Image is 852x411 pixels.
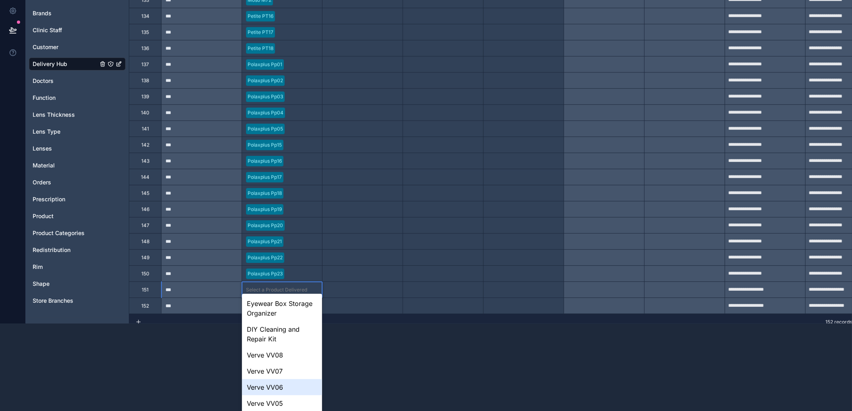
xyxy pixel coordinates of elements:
a: Prescription [33,195,98,203]
div: Material [29,159,126,172]
div: Polaxplus Pp03 [248,93,283,100]
div: Orders [29,176,126,189]
div: 138 [141,77,149,84]
span: Function [33,94,56,102]
div: Polaxplus Pp01 [248,61,282,68]
div: Delivery Hub [29,58,126,70]
div: Verve VV07 [242,363,322,379]
div: Brands [29,7,126,20]
a: Doctors [33,77,98,85]
div: Polaxplus Pp22 [248,254,283,261]
span: Redistribution [33,246,70,254]
div: Product [29,210,126,223]
div: 136 [141,45,149,52]
a: Brands [33,9,98,17]
span: Rim [33,263,43,271]
div: Redistribution [29,244,126,256]
a: Customer [33,43,98,51]
div: Verve VV08 [242,347,322,363]
div: Polaxplus Pp05 [248,125,283,132]
div: Customer [29,41,126,54]
div: 151 [142,287,149,293]
span: Lens Type [33,128,60,136]
span: Lenses [33,145,52,153]
a: Rim [33,263,98,271]
span: Product Categories [33,229,85,237]
span: Customer [33,43,58,51]
div: Clinic Staff [29,24,126,37]
span: Shape [33,280,50,288]
a: Lenses [33,145,98,153]
a: Shape [33,280,98,288]
span: Clinic Staff [33,26,62,34]
div: Petite PT16 [248,12,273,20]
div: Polaxplus Pp16 [248,157,282,165]
div: Polaxplus Pp23 [248,270,283,277]
a: Function [33,94,98,102]
div: 134 [141,13,149,19]
div: 152 [141,303,149,309]
div: 150 [141,271,149,277]
div: Function [29,91,126,104]
div: 143 [141,158,149,164]
div: 141 [142,126,149,132]
div: Polaxplus Pp17 [248,173,282,181]
div: Lens Type [29,125,126,138]
div: Polaxplus Pp18 [248,190,282,197]
div: 139 [141,93,149,100]
div: Eyewear Box Storage Organizer [242,295,322,321]
div: Rim [29,260,126,273]
div: Select a Product Delivered [246,287,307,293]
span: Prescription [33,195,65,203]
a: Orders [33,178,98,186]
a: Product [33,212,98,220]
div: 140 [141,109,149,116]
div: Polaxplus Pp04 [248,109,283,116]
div: Prescription [29,193,126,206]
a: Clinic Staff [33,26,98,34]
div: Lens Thickness [29,108,126,121]
div: Petite PT17 [248,29,273,36]
div: DIY Cleaning and Repair Kit [242,321,322,347]
span: Delivery Hub [33,60,67,68]
a: Redistribution [33,246,98,254]
span: Lens Thickness [33,111,75,119]
div: Polaxplus Pp02 [248,77,283,84]
div: Polaxplus Pp15 [248,141,282,149]
span: Product [33,212,54,220]
div: 137 [141,61,149,68]
span: Orders [33,178,51,186]
a: Store Branches [33,297,98,305]
a: Material [33,161,98,169]
div: 145 [141,190,149,196]
div: Petite PT18 [248,45,273,52]
span: Brands [33,9,52,17]
div: 146 [141,206,149,213]
div: 144 [141,174,149,180]
a: Lens Type [33,128,98,136]
div: Polaxplus Pp21 [248,238,282,245]
span: Store Branches [33,297,73,305]
div: Verve VV06 [242,379,322,395]
a: Delivery Hub [33,60,98,68]
a: Product Categories [33,229,98,237]
div: Lenses [29,142,126,155]
div: Product Categories [29,227,126,240]
div: Polaxplus Pp20 [248,222,283,229]
div: 147 [141,222,149,229]
div: 135 [141,29,149,35]
div: 148 [141,238,149,245]
div: Store Branches [29,294,126,307]
div: 149 [141,254,149,261]
span: Doctors [33,77,54,85]
a: Lens Thickness [33,111,98,119]
span: Material [33,161,55,169]
div: Shape [29,277,126,290]
div: Doctors [29,74,126,87]
div: 142 [141,142,149,148]
div: Polaxplus Pp19 [248,206,282,213]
